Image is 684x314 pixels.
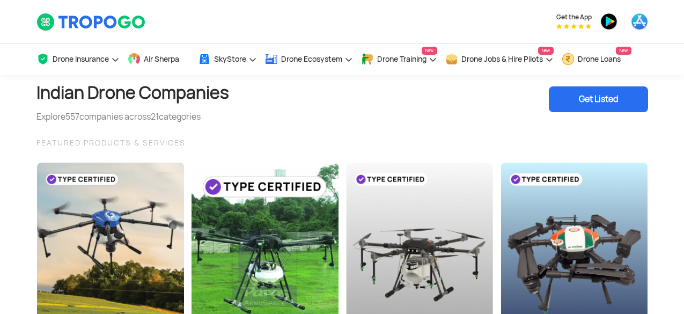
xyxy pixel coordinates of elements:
[128,43,190,75] a: Air Sherpa
[361,43,437,75] a: Drone TrainingNew
[65,111,79,122] span: 557
[377,55,426,63] span: Drone Training
[144,55,179,63] span: Air Sherpa
[556,13,592,21] span: Get the App
[461,55,543,63] span: Drone Jobs & Hire Pilots
[53,55,109,63] span: Drone Insurance
[578,55,621,63] span: Drone Loans
[281,55,342,63] span: Drone Ecosystem
[538,47,554,55] span: New
[36,43,120,75] a: Drone Insurance
[198,43,257,75] a: SkyStore
[214,55,246,63] span: SkyStore
[36,13,146,31] img: TropoGo Logo
[556,24,591,29] img: App Raking
[265,43,353,75] a: Drone Ecosystem
[616,47,631,55] span: New
[151,111,159,122] span: 21
[549,86,648,112] div: Get Listed
[562,43,631,75] a: Drone LoansNew
[36,111,229,123] div: Explore companies across categories
[445,43,554,75] a: Drone Jobs & Hire PilotsNew
[631,13,648,30] img: ic_appstore.png
[36,75,229,111] h1: Indian Drone Companies
[422,47,437,55] span: New
[600,13,617,30] img: ic_playstore.png
[36,136,648,149] div: FEATURED PRODUCTS & SERVICES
